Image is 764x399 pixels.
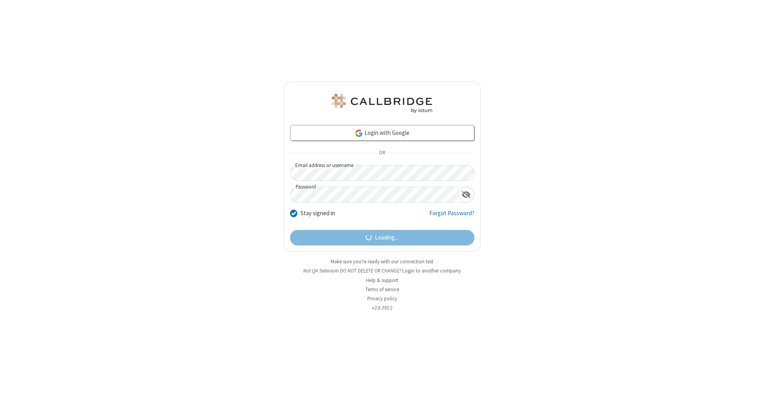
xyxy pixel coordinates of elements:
img: QA Selenium DO NOT DELETE OR CHANGE [330,94,434,113]
button: Login to another company [402,267,461,274]
a: Make sure you're ready with our connection test [331,258,433,265]
a: Login with Google [290,125,474,141]
input: Password [290,187,458,202]
a: Privacy policy [367,295,397,302]
a: Terms of service [365,286,399,293]
li: v2.6.350.2 [284,304,481,311]
input: Email address or username [290,165,474,181]
span: OR [376,148,388,159]
label: Stay signed in [300,209,335,218]
a: Forgot Password? [429,209,474,224]
img: google-icon.png [355,129,363,138]
div: Show password [458,187,474,202]
span: Loading... [375,233,398,242]
li: Not QA Selenium DO NOT DELETE OR CHANGE? [284,267,481,274]
a: Help & support [366,277,398,284]
button: Loading... [290,230,474,246]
